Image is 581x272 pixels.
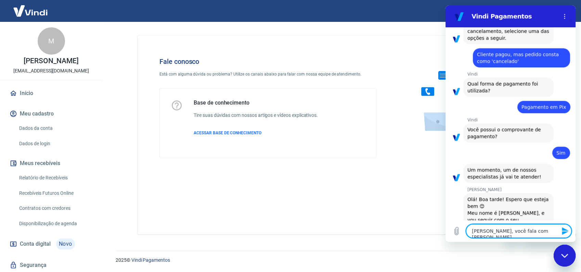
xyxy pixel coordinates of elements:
textarea: [PERSON_NAME], você fala com [PERSON_NAME] [21,219,126,232]
button: Carregar arquivo [4,219,18,232]
h5: Base de conhecimento [194,99,318,106]
h4: Fale conosco [159,57,376,66]
a: Contratos com credores [16,201,94,215]
span: Conta digital [20,239,51,249]
img: Fale conosco [408,46,512,138]
h6: Tire suas dúvidas com nossos artigos e vídeos explicativos. [194,112,318,119]
a: Dados da conta [16,121,94,135]
p: [PERSON_NAME] [24,57,78,65]
span: ACESSAR BASE DE CONHECIMENTO [194,131,261,135]
a: Conta digitalNovo [8,236,94,252]
p: [EMAIL_ADDRESS][DOMAIN_NAME] [13,67,89,74]
div: M [38,27,65,55]
a: Relatório de Recebíveis [16,171,94,185]
p: Está com alguma dúvida ou problema? Utilize os canais abaixo para falar com nossa equipe de atend... [159,71,376,77]
a: Vindi Pagamentos [131,257,170,263]
a: ACESSAR BASE DE CONHECIMENTO [194,130,318,136]
a: Dados de login [16,137,94,151]
button: Meu cadastro [8,106,94,121]
iframe: Botão para abrir a janela de mensagens, conversa em andamento [554,245,576,267]
div: Olá! Boa tarde! Espero que esteja bem 😊 Meu nome é [PERSON_NAME], e vou seguir com o seu atendime... [22,190,104,245]
button: Meus recebíveis [8,156,94,171]
a: Recebíveis Futuros Online [16,186,94,200]
p: 2025 © [116,257,565,264]
span: Novo [56,239,75,249]
iframe: Mensagem da empresa [521,227,576,242]
button: Enviar mensagem [112,219,126,232]
a: Início [8,86,94,101]
img: Vindi [8,0,53,21]
iframe: Janela de mensagens [446,5,576,242]
a: Disponibilização de agenda [16,217,94,231]
button: Sair [548,5,573,17]
span: Olá! Precisa de ajuda? [4,5,57,10]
